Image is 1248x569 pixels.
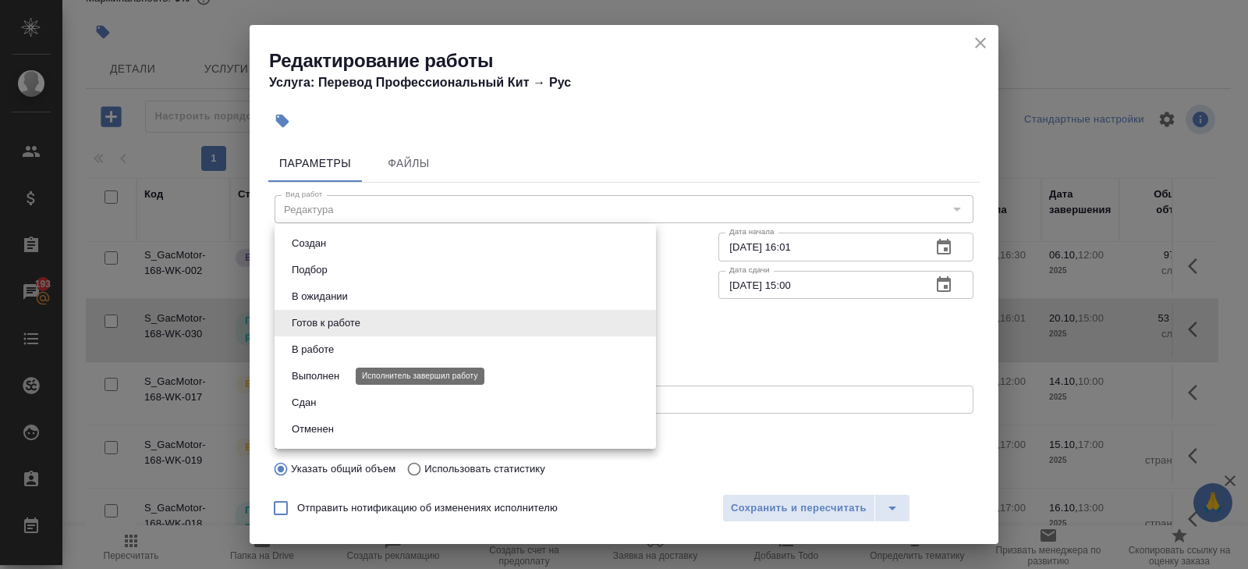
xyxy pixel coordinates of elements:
[287,394,321,411] button: Сдан
[287,368,344,385] button: Выполнен
[287,261,332,279] button: Подбор
[287,421,339,438] button: Отменен
[287,315,365,332] button: Готов к работе
[287,288,353,305] button: В ожидании
[287,341,339,358] button: В работе
[287,235,331,252] button: Создан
